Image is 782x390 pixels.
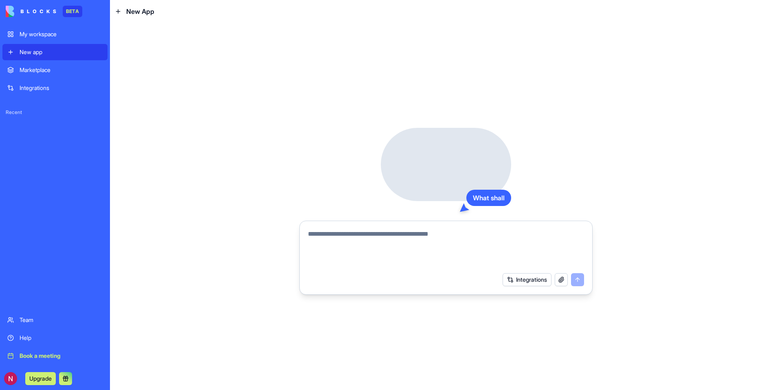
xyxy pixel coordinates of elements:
span: New App [126,7,154,16]
a: My workspace [2,26,108,42]
div: Team [20,316,103,324]
div: BETA [63,6,82,17]
div: What shall [466,190,511,206]
a: Book a meeting [2,348,108,364]
a: New app [2,44,108,60]
a: Marketplace [2,62,108,78]
span: Recent [2,109,108,116]
a: Integrations [2,80,108,96]
a: Help [2,330,108,346]
a: Team [2,312,108,328]
div: Book a meeting [20,352,103,360]
div: New app [20,48,103,56]
a: BETA [6,6,82,17]
div: Marketplace [20,66,103,74]
img: logo [6,6,56,17]
div: Integrations [20,84,103,92]
div: Help [20,334,103,342]
a: Upgrade [25,374,56,382]
div: My workspace [20,30,103,38]
button: Upgrade [25,372,56,385]
button: Integrations [503,273,551,286]
img: ACg8ocJljcJVg63MWo_Oqugo6CogbWKjB1eTSiEZrtMFNxPnnvPnrg=s96-c [4,372,17,385]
